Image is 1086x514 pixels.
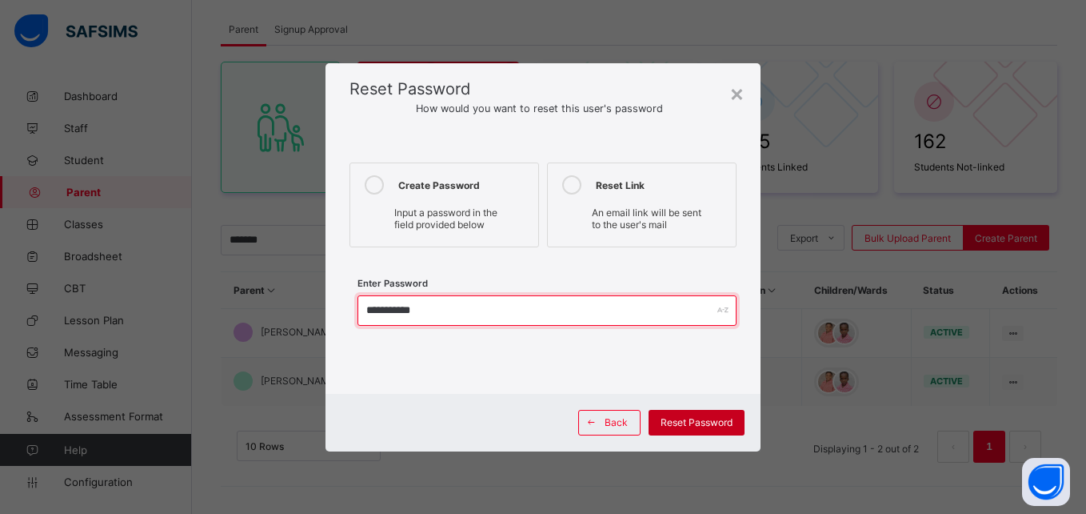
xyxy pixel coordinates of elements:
[592,207,701,231] span: An email link will be sent to the user's mail
[729,79,745,106] div: ×
[605,416,628,428] span: Back
[661,416,733,428] span: Reset Password
[394,207,497,231] span: Input a password in the field provided below
[596,175,728,195] div: Reset Link
[1022,458,1070,506] button: Open asap
[349,102,736,114] span: How would you want to reset this user's password
[357,278,428,289] label: Enter Password
[349,79,470,98] span: Reset Password
[398,175,530,195] div: Create Password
